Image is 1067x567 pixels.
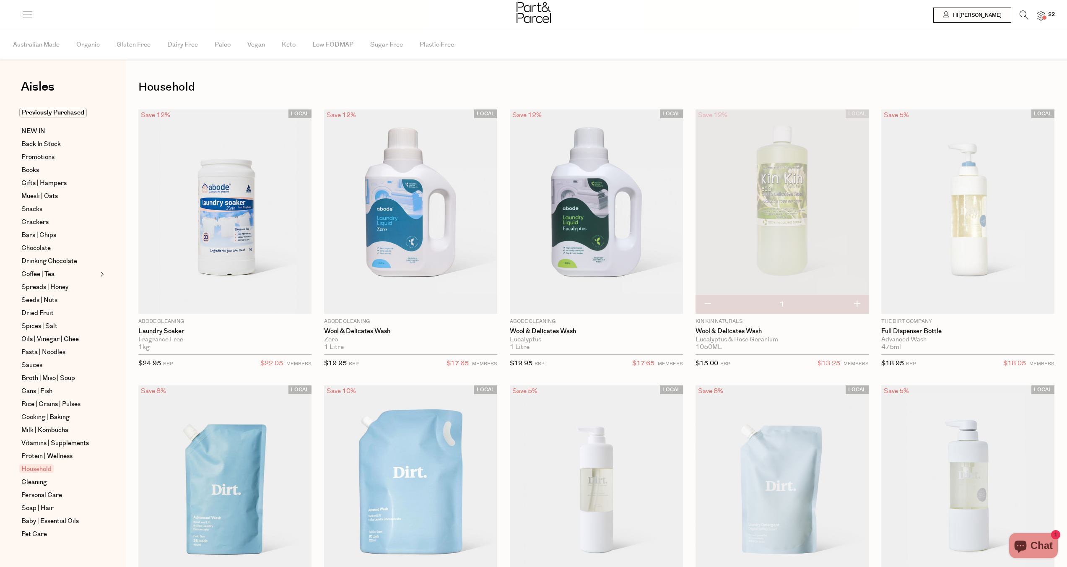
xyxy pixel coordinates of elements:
[846,385,869,394] span: LOCAL
[510,385,540,397] div: Save 5%
[138,109,312,314] img: Laundry Soaker
[510,336,683,343] div: Eucalyptus
[21,477,98,487] a: Cleaning
[247,30,265,60] span: Vegan
[881,385,911,397] div: Save 5%
[535,361,544,367] small: RRP
[933,8,1011,23] a: Hi [PERSON_NAME]
[21,373,98,383] a: Broth | Miso | Soup
[1003,358,1026,369] span: $18.05
[138,318,312,325] p: Abode Cleaning
[98,269,104,279] button: Expand/Collapse Coffee | Tea
[21,373,75,383] span: Broth | Miso | Soup
[21,412,98,422] a: Cooking | Baking
[21,139,98,149] a: Back In Stock
[510,109,544,121] div: Save 12%
[21,451,73,461] span: Protein | Wellness
[312,30,353,60] span: Low FODMAP
[288,385,312,394] span: LOCAL
[474,385,497,394] span: LOCAL
[881,328,1054,335] a: Full Dispenser Bottle
[21,191,58,201] span: Muesli | Oats
[324,109,358,121] div: Save 12%
[510,328,683,335] a: Wool & Delicates Wash
[21,529,47,539] span: Pet Care
[21,78,55,96] span: Aisles
[370,30,403,60] span: Sugar Free
[21,347,98,357] a: Pasta | Noodles
[21,191,98,201] a: Muesli | Oats
[510,343,530,351] span: 1 Litre
[138,109,173,121] div: Save 12%
[472,361,497,367] small: MEMBERS
[881,359,904,368] span: $18.95
[660,109,683,118] span: LOCAL
[696,336,869,343] div: Eucalyptus & Rose Geranium
[474,109,497,118] span: LOCAL
[138,78,1054,97] h1: Household
[1037,11,1045,20] a: 22
[21,321,98,331] a: Spices | Salt
[21,399,80,409] span: Rice | Grains | Pulses
[324,109,497,314] img: Wool & Delicates Wash
[696,328,869,335] a: Wool & Delicates Wash
[21,126,98,136] a: NEW IN
[21,295,57,305] span: Seeds | Nuts
[324,343,344,351] span: 1 Litre
[818,358,840,369] span: $13.25
[21,126,45,136] span: NEW IN
[21,503,98,513] a: Soap | Hair
[696,343,722,351] span: 1050ML
[951,12,1002,19] span: Hi [PERSON_NAME]
[21,464,98,474] a: Household
[720,361,730,367] small: RRP
[324,359,347,368] span: $19.95
[881,109,911,121] div: Save 5%
[21,334,79,344] span: Oils | Vinegar | Ghee
[21,308,98,318] a: Dried Fruit
[696,318,869,325] p: Kin Kin Naturals
[21,165,98,175] a: Books
[846,109,869,118] span: LOCAL
[21,256,98,266] a: Drinking Chocolate
[21,477,47,487] span: Cleaning
[21,217,98,227] a: Crackers
[21,308,54,318] span: Dried Fruit
[21,360,98,370] a: Sauces
[21,256,77,266] span: Drinking Chocolate
[510,109,683,314] img: Wool & Delicates Wash
[881,318,1054,325] p: The Dirt Company
[21,516,79,526] span: Baby | Essential Oils
[660,385,683,394] span: LOCAL
[21,490,98,500] a: Personal Care
[21,108,98,118] a: Previously Purchased
[76,30,100,60] span: Organic
[21,152,98,162] a: Promotions
[881,336,1054,343] div: Advanced Wash
[21,282,98,292] a: Spreads | Honey
[632,358,654,369] span: $17.65
[1031,385,1054,394] span: LOCAL
[21,165,39,175] span: Books
[658,361,683,367] small: MEMBERS
[21,139,61,149] span: Back In Stock
[21,321,57,331] span: Spices | Salt
[21,399,98,409] a: Rice | Grains | Pulses
[21,217,49,227] span: Crackers
[286,361,312,367] small: MEMBERS
[324,328,497,335] a: Wool & Delicates Wash
[163,361,173,367] small: RRP
[696,385,726,397] div: Save 8%
[260,358,283,369] span: $22.05
[510,359,532,368] span: $19.95
[324,318,497,325] p: Abode Cleaning
[21,334,98,344] a: Oils | Vinegar | Ghee
[282,30,296,60] span: Keto
[21,178,98,188] a: Gifts | Hampers
[510,318,683,325] p: Abode Cleaning
[447,358,469,369] span: $17.65
[21,269,98,279] a: Coffee | Tea
[881,109,1054,314] img: Full Dispenser Bottle
[21,347,65,357] span: Pasta | Noodles
[21,438,89,448] span: Vitamins | Supplements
